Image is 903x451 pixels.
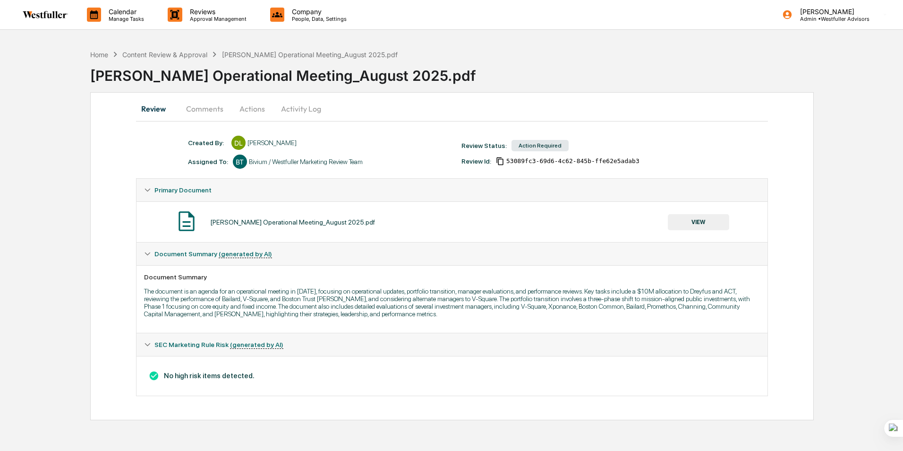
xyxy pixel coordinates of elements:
[144,273,760,281] div: Document Summary
[188,158,228,165] div: Assigned To:
[792,8,869,16] p: [PERSON_NAME]
[136,179,767,201] div: Primary Document
[461,157,491,165] div: Review Id:
[154,341,283,348] span: SEC Marketing Rule Risk
[144,371,760,381] h3: No high risk items detected.
[273,97,329,120] button: Activity Log
[247,139,297,147] div: [PERSON_NAME]
[182,8,251,16] p: Reviews
[136,356,767,396] div: Document Summary (generated by AI)
[668,214,729,230] button: VIEW
[136,97,179,120] button: Review
[154,250,272,258] span: Document Summary
[506,157,639,165] span: 53089fc3-69d6-4c62-845b-ffe62e5adab3
[136,265,767,333] div: Document Summary (generated by AI)
[136,333,767,356] div: SEC Marketing Rule Risk (generated by AI)
[136,201,767,242] div: Primary Document
[175,209,198,233] img: Document Icon
[182,16,251,22] p: Approval Management
[210,218,375,226] div: [PERSON_NAME] Operational Meeting_August 2025.pdf
[101,16,149,22] p: Manage Tasks
[144,287,760,318] p: The document is an agenda for an operational meeting in [DATE], focusing on operational updates, ...
[101,8,149,16] p: Calendar
[188,139,227,147] div: Created By: ‎ ‎
[122,51,207,59] div: Content Review & Approval
[179,97,231,120] button: Comments
[284,16,351,22] p: People, Data, Settings
[90,60,903,84] div: [PERSON_NAME] Operational Meeting_August 2025.pdf
[219,250,272,258] u: (generated by AI)
[792,16,869,22] p: Admin • Westfuller Advisors
[284,8,351,16] p: Company
[136,243,767,265] div: Document Summary (generated by AI)
[496,157,504,165] span: Copy Id
[230,341,283,349] u: (generated by AI)
[231,97,273,120] button: Actions
[154,186,212,194] span: Primary Document
[136,97,768,120] div: secondary tabs example
[90,51,108,59] div: Home
[233,155,247,169] div: BT
[23,11,68,18] img: logo
[222,51,398,59] div: [PERSON_NAME] Operational Meeting_August 2025.pdf
[511,140,569,151] div: Action Required
[231,136,246,150] div: DL
[461,142,507,149] div: Review Status:
[249,158,363,165] div: Bivium / Westfuller Marketing Review Team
